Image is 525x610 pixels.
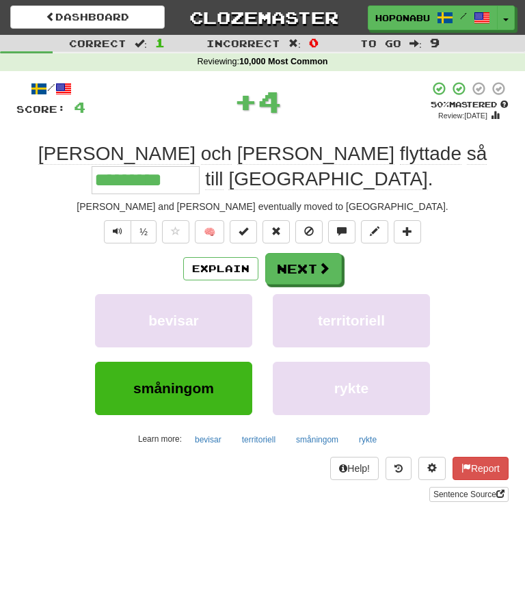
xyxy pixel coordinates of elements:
span: + [234,81,258,122]
button: Discuss sentence (alt+u) [328,220,355,243]
span: så [467,143,487,165]
a: Clozemaster [185,5,340,29]
span: HopOnABus [375,12,430,24]
div: [PERSON_NAME] and [PERSON_NAME] eventually moved to [GEOGRAPHIC_DATA]. [16,200,509,213]
strong: 10,000 Most Common [239,57,327,66]
span: To go [360,38,401,49]
span: [PERSON_NAME] [237,143,394,165]
button: Explain [183,257,258,280]
span: : [135,38,147,48]
div: Text-to-speech controls [101,220,157,243]
a: Dashboard [10,5,165,29]
button: Edit sentence (alt+d) [361,220,388,243]
span: / [460,11,467,21]
span: [PERSON_NAME] [38,143,196,165]
button: Reset to 0% Mastered (alt+r) [262,220,290,243]
span: bevisar [148,313,199,328]
span: Score: [16,103,66,115]
button: 🧠 [195,220,224,243]
span: 0 [309,36,319,49]
button: Play sentence audio (ctl+space) [104,220,131,243]
div: Mastered [429,99,509,110]
button: Round history (alt+y) [386,457,412,480]
button: Next [265,253,342,284]
span: 4 [74,98,85,116]
span: 50 % [431,100,449,109]
span: : [409,38,422,48]
button: bevisar [95,294,252,347]
button: bevisar [187,429,229,450]
small: Learn more: [138,434,182,444]
a: HopOnABus / [368,5,498,30]
div: / [16,81,85,98]
span: 9 [430,36,440,49]
button: Set this sentence to 100% Mastered (alt+m) [230,220,257,243]
button: Favorite sentence (alt+f) [162,220,189,243]
button: Help! [330,457,379,480]
span: rykte [334,380,368,396]
button: småningom [288,429,346,450]
small: Review: [DATE] [438,111,487,120]
span: : [288,38,301,48]
span: flyttade [400,143,461,165]
button: rykte [273,362,430,415]
button: småningom [95,362,252,415]
span: territoriell [318,313,385,328]
button: Ignore sentence (alt+i) [295,220,323,243]
a: Sentence Source [429,487,509,502]
span: och [201,143,232,165]
button: Add to collection (alt+a) [394,220,421,243]
span: 4 [258,84,282,118]
span: Correct [69,38,126,49]
button: Report [453,457,509,480]
button: rykte [351,429,384,450]
span: 1 [155,36,165,49]
button: ½ [131,220,157,243]
span: småningom [133,380,214,396]
span: Incorrect [206,38,280,49]
button: territoriell [273,294,430,347]
span: . [200,168,433,190]
span: till [205,168,223,190]
button: territoriell [234,429,283,450]
span: [GEOGRAPHIC_DATA] [228,168,427,190]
